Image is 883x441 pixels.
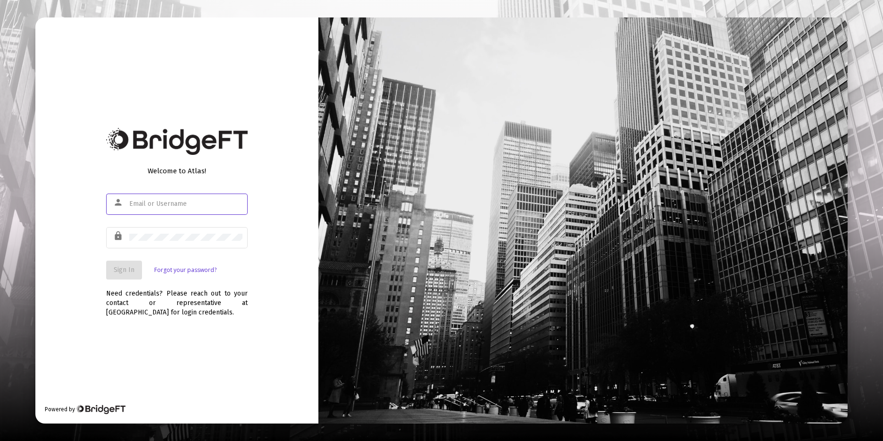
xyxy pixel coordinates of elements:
[106,280,248,317] div: Need credentials? Please reach out to your contact or representative at [GEOGRAPHIC_DATA] for log...
[154,265,217,275] a: Forgot your password?
[106,261,142,280] button: Sign In
[76,405,125,414] img: Bridge Financial Technology Logo
[45,405,125,414] div: Powered by
[114,266,134,274] span: Sign In
[129,200,242,208] input: Email or Username
[106,128,248,155] img: Bridge Financial Technology Logo
[113,230,125,242] mat-icon: lock
[113,197,125,208] mat-icon: person
[106,166,248,176] div: Welcome to Atlas!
